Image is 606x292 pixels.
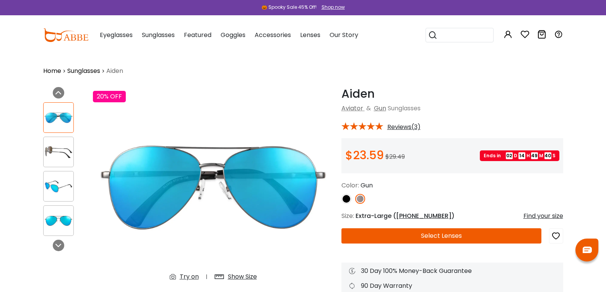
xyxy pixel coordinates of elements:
[44,213,73,228] img: Aiden Gun Metal SpringHinges , Sunglasses , NosePads Frames from ABBE Glasses
[93,87,334,287] img: Aiden Gun Metal SpringHinges , Sunglasses , NosePads Frames from ABBE Glasses
[349,281,556,290] div: 90 Day Warranty
[341,87,563,101] h1: Aiden
[300,31,320,39] span: Lenses
[228,272,257,281] div: Show Size
[526,152,530,159] span: H
[544,152,551,159] span: 40
[341,181,359,190] span: Color:
[44,110,73,125] img: Aiden Gun Metal SpringHinges , Sunglasses , NosePads Frames from ABBE Glasses
[43,28,88,42] img: abbeglasses.com
[106,66,123,76] span: Aiden
[221,31,245,39] span: Goggles
[514,152,517,159] span: D
[387,124,421,131] span: Reviews(3)
[142,31,175,39] span: Sunglasses
[531,152,538,159] span: 49
[262,4,317,11] div: 🎃 Spooky Sale 45% Off!
[322,4,345,11] div: Shop now
[365,104,372,113] span: &
[583,247,592,253] img: chat
[330,31,358,39] span: Our Story
[341,211,354,220] span: Size:
[518,152,525,159] span: 14
[44,145,73,160] img: Aiden Gun Metal SpringHinges , Sunglasses , NosePads Frames from ABBE Glasses
[93,91,126,102] div: 20% OFF
[341,104,363,113] a: Aviator
[180,272,199,281] div: Try on
[484,152,505,159] span: Ends in
[43,66,61,76] a: Home
[374,104,386,113] a: Gun
[539,152,543,159] span: M
[341,228,542,244] button: Select Lenses
[356,211,455,220] span: Extra-Large ( )
[100,31,133,39] span: Eyeglasses
[184,31,211,39] span: Featured
[255,31,291,39] span: Accessories
[523,211,563,221] div: Find your size
[396,211,452,220] span: [PHONE_NUMBER]
[385,152,405,161] span: $29.49
[388,104,421,113] span: Sunglasses
[349,266,556,276] div: 30 Day 100% Money-Back Guarantee
[506,152,513,159] span: 02
[345,147,384,163] span: $23.59
[67,66,100,76] a: Sunglasses
[361,181,373,190] span: Gun
[44,179,73,194] img: Aiden Gun Metal SpringHinges , Sunglasses , NosePads Frames from ABBE Glasses
[552,152,556,159] span: S
[318,4,345,10] a: Shop now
